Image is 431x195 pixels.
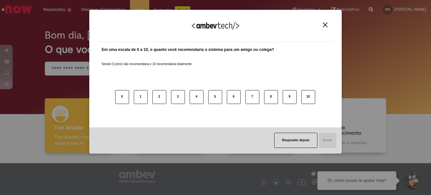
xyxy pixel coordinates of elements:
[227,90,241,104] button: 6
[301,90,315,104] button: 10
[321,22,329,27] button: Close
[264,90,278,104] button: 8
[115,90,129,104] button: 0
[323,22,328,27] img: Close
[208,90,222,104] button: 5
[192,22,239,30] img: Logo Ambevtech
[274,133,317,148] button: Responder depois
[245,90,259,104] button: 7
[190,90,204,104] button: 4
[102,47,274,53] label: Em uma escala de 0 a 10, o quanto você recomendaria o sistema para um amigo ou colega?
[171,90,185,104] button: 3
[283,90,297,104] button: 9
[152,90,166,104] button: 2
[102,54,192,66] label: Sendo 0 (zero) não recomendaria e 10 recomendaria totalmente.
[134,90,148,104] button: 1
